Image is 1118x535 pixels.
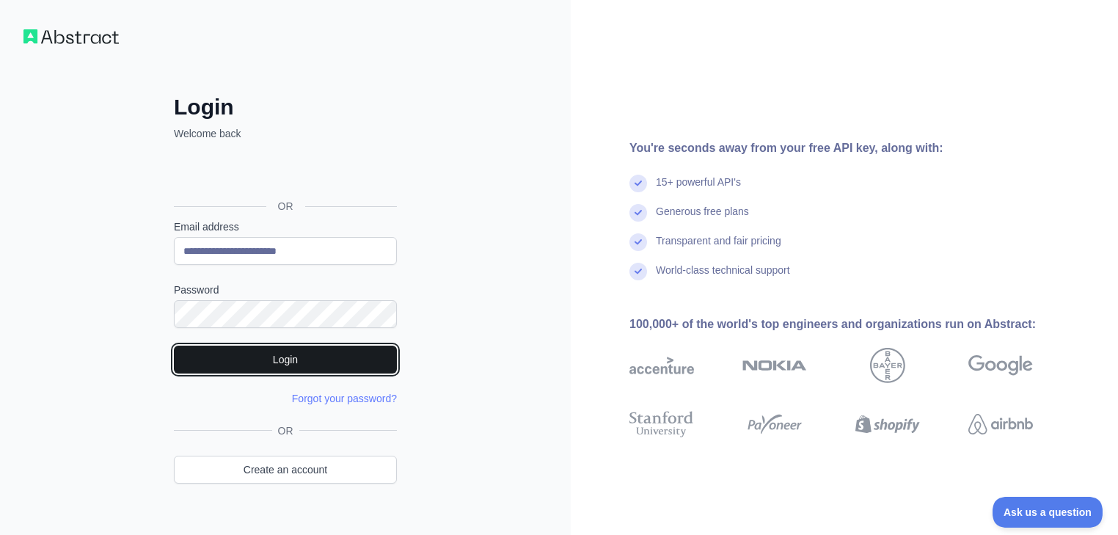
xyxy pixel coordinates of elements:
img: payoneer [742,408,807,440]
a: Forgot your password? [292,393,397,404]
iframe: Toggle Customer Support [993,497,1103,528]
img: Workflow [23,29,119,44]
img: nokia [742,348,807,383]
img: google [968,348,1033,383]
div: 100,000+ of the world's top engineers and organizations run on Abstract: [629,316,1080,333]
h2: Login [174,94,397,120]
img: check mark [629,175,647,192]
div: Generous free plans [656,204,749,233]
iframe: Sign in with Google Button [167,157,401,189]
span: OR [266,199,305,214]
div: World-class technical support [656,263,790,292]
span: OR [272,423,299,438]
a: Create an account [174,456,397,484]
img: check mark [629,204,647,222]
img: stanford university [629,408,694,440]
img: shopify [855,408,920,440]
button: Login [174,346,397,374]
img: airbnb [968,408,1033,440]
img: check mark [629,263,647,280]
div: 15+ powerful API's [656,175,741,204]
div: You're seconds away from your free API key, along with: [629,139,1080,157]
img: accenture [629,348,694,383]
label: Email address [174,219,397,234]
label: Password [174,283,397,297]
p: Welcome back [174,126,397,141]
img: bayer [870,348,905,383]
img: check mark [629,233,647,251]
div: Transparent and fair pricing [656,233,781,263]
